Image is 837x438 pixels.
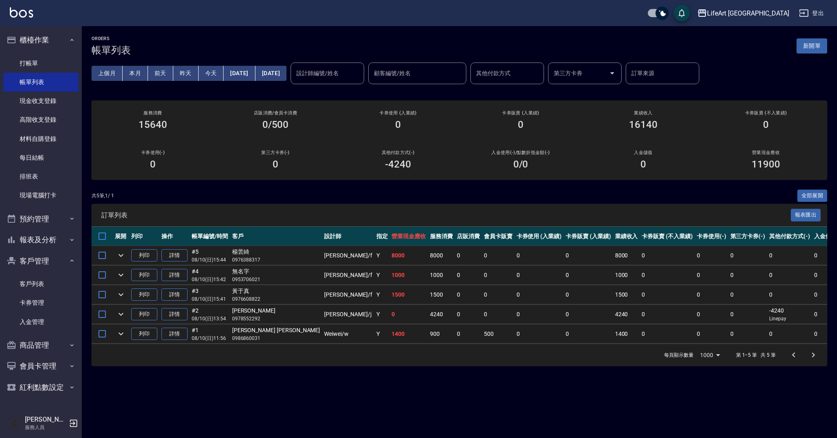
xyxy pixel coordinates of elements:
[115,328,127,340] button: expand row
[3,54,78,73] a: 打帳單
[131,269,157,282] button: 列印
[374,324,390,344] td: Y
[115,308,127,320] button: expand row
[767,227,812,246] th: 其他付款方式(-)
[92,66,123,81] button: 上個月
[695,246,728,265] td: 0
[389,324,428,344] td: 1400
[515,324,564,344] td: 0
[3,313,78,331] a: 入金管理
[640,159,646,170] h3: 0
[455,305,482,324] td: 0
[428,246,455,265] td: 8000
[232,276,320,283] p: 0953706021
[150,159,156,170] h3: 0
[640,246,694,265] td: 0
[564,285,613,304] td: 0
[232,287,320,295] div: 黃于真
[224,66,255,81] button: [DATE]
[232,248,320,256] div: 楊蕓綺
[3,29,78,51] button: 櫃檯作業
[347,150,450,155] h2: 其他付款方式(-)
[389,305,428,324] td: 0
[640,285,694,304] td: 0
[161,288,188,301] a: 詳情
[695,324,728,344] td: 0
[190,266,230,285] td: #4
[374,305,390,324] td: Y
[115,269,127,281] button: expand row
[10,7,33,18] img: Logo
[3,186,78,205] a: 現場電腦打卡
[232,306,320,315] div: [PERSON_NAME]
[25,424,67,431] p: 服務人員
[769,315,810,322] p: Linepay
[606,67,619,80] button: Open
[513,159,528,170] h3: 0 /0
[695,227,728,246] th: 卡券使用(-)
[224,110,327,116] h2: 店販消費 /會員卡消費
[613,266,640,285] td: 1000
[322,305,374,324] td: [PERSON_NAME] /j
[564,246,613,265] td: 0
[374,285,390,304] td: Y
[129,227,159,246] th: 列印
[190,285,230,304] td: #3
[728,266,768,285] td: 0
[767,246,812,265] td: 0
[728,285,768,304] td: 0
[230,227,322,246] th: 客戶
[389,246,428,265] td: 8000
[797,190,828,202] button: 全部展開
[322,324,374,344] td: Weiwei /w
[232,315,320,322] p: 0978552292
[515,266,564,285] td: 0
[25,416,67,424] h5: [PERSON_NAME]
[161,328,188,340] a: 詳情
[695,266,728,285] td: 0
[613,246,640,265] td: 8000
[190,324,230,344] td: #1
[3,148,78,167] a: 每日結帳
[455,324,482,344] td: 0
[3,229,78,250] button: 報表及分析
[347,110,450,116] h2: 卡券使用 (入業績)
[273,159,278,170] h3: 0
[232,267,320,276] div: 無名字
[3,208,78,230] button: 預約管理
[428,324,455,344] td: 900
[3,73,78,92] a: 帳單列表
[322,285,374,304] td: [PERSON_NAME] /f
[92,36,131,41] h2: ORDERS
[3,92,78,110] a: 現金收支登錄
[232,326,320,335] div: [PERSON_NAME] [PERSON_NAME]
[190,227,230,246] th: 帳單編號/時間
[564,324,613,344] td: 0
[640,324,694,344] td: 0
[767,305,812,324] td: -4240
[592,110,695,116] h2: 業績收入
[148,66,173,81] button: 前天
[482,324,515,344] td: 500
[115,249,127,261] button: expand row
[161,249,188,262] a: 詳情
[192,315,228,322] p: 08/10 (日) 13:54
[736,351,776,359] p: 第 1–5 筆 共 5 筆
[101,110,204,116] h3: 服務消費
[389,285,428,304] td: 1500
[714,150,817,155] h2: 營業現金應收
[192,256,228,264] p: 08/10 (日) 15:44
[139,119,167,130] h3: 15640
[3,355,78,377] button: 會員卡管理
[714,110,817,116] h2: 卡券販賣 (不入業績)
[767,266,812,285] td: 0
[428,227,455,246] th: 服務消費
[428,305,455,324] td: 4240
[796,6,827,21] button: 登出
[199,66,224,81] button: 今天
[674,5,690,21] button: save
[791,209,821,221] button: 報表匯出
[428,285,455,304] td: 1500
[322,246,374,265] td: [PERSON_NAME] /f
[797,38,827,54] button: 新開單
